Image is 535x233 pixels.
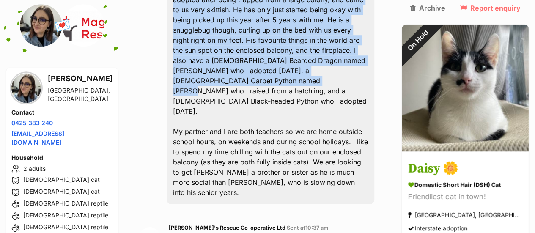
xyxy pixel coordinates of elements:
[287,225,329,231] span: Sent at
[11,211,113,221] li: [DEMOGRAPHIC_DATA] reptile
[408,192,522,203] div: Friendliest cat in town!
[390,13,445,68] div: On Hold
[11,154,113,162] h4: Household
[410,4,445,12] a: Archive
[402,145,529,153] a: On Hold
[408,209,522,221] div: [GEOGRAPHIC_DATA], [GEOGRAPHIC_DATA]
[11,164,113,174] li: 2 adults
[11,223,113,233] li: [DEMOGRAPHIC_DATA] reptile
[305,225,329,231] span: 10:37 am
[48,73,113,85] h3: [PERSON_NAME]
[11,175,113,186] li: [DEMOGRAPHIC_DATA] cat
[20,4,62,47] img: Erica Patton profile pic
[11,73,41,103] img: Erica Patton profile pic
[48,86,113,103] div: [GEOGRAPHIC_DATA], [GEOGRAPHIC_DATA]
[11,108,113,117] h4: Contact
[11,187,113,197] li: [DEMOGRAPHIC_DATA] cat
[408,181,522,189] div: Domestic Short Hair (DSH) Cat
[169,225,285,231] span: [PERSON_NAME]'s Rescue Co-operative Ltd
[402,25,529,151] img: Daisy 🌼
[53,16,72,35] span: 💌
[62,4,104,47] img: Maggie's Rescue Co-operative Ltd profile pic
[11,130,64,146] a: [EMAIL_ADDRESS][DOMAIN_NAME]
[408,159,522,178] h3: Daisy 🌼
[11,119,53,126] a: 0425 383 240
[11,199,113,209] li: [DEMOGRAPHIC_DATA] reptile
[460,4,520,12] a: Report enquiry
